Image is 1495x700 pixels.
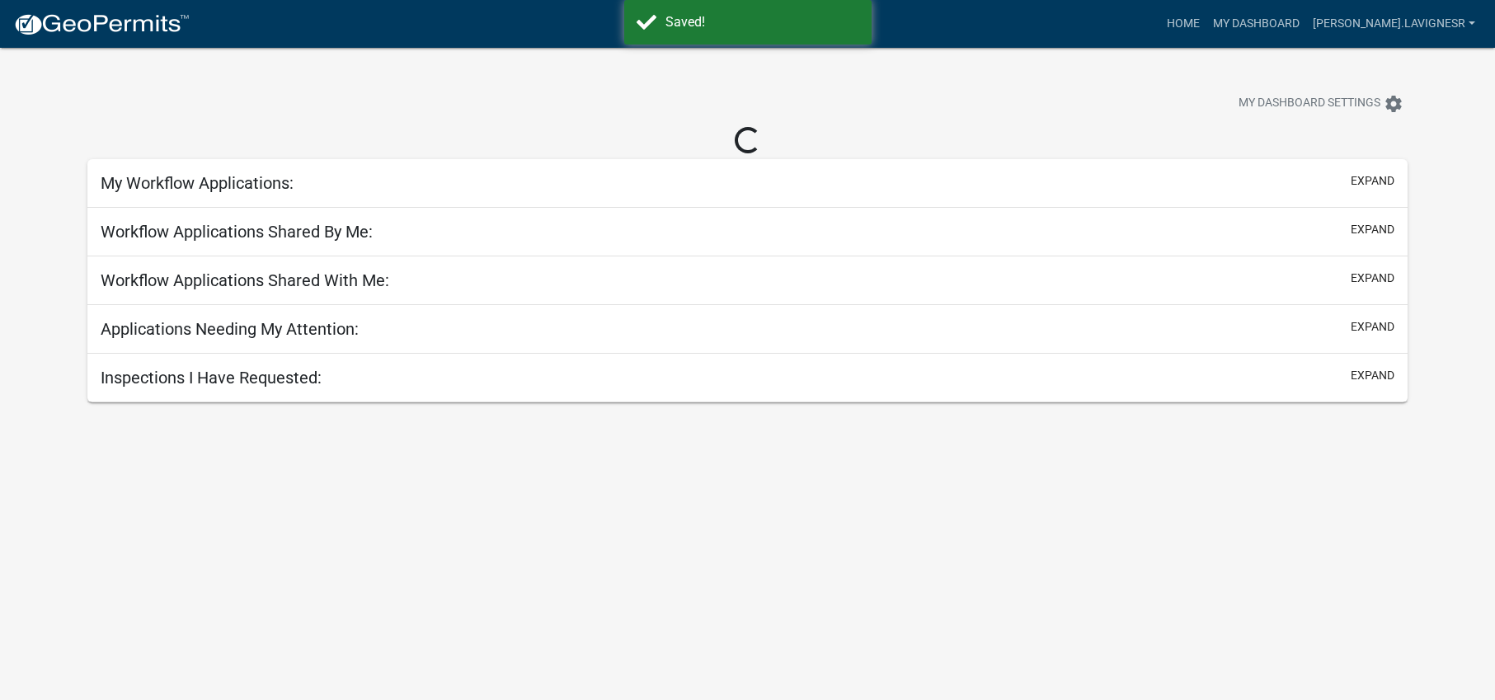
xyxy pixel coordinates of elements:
h5: Applications Needing My Attention: [101,319,359,339]
button: expand [1351,270,1394,287]
span: My Dashboard Settings [1239,94,1380,114]
a: Home [1160,8,1206,40]
h5: My Workflow Applications: [101,173,294,193]
button: expand [1351,221,1394,238]
a: My Dashboard [1206,8,1306,40]
button: My Dashboard Settingssettings [1225,87,1417,120]
button: expand [1351,367,1394,384]
button: expand [1351,172,1394,190]
h5: Workflow Applications Shared By Me: [101,222,373,242]
div: Saved! [665,12,859,32]
h5: Workflow Applications Shared With Me: [101,270,389,290]
i: settings [1384,94,1403,114]
a: [PERSON_NAME].lavignesr [1306,8,1482,40]
h5: Inspections I Have Requested: [101,368,322,388]
button: expand [1351,318,1394,336]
